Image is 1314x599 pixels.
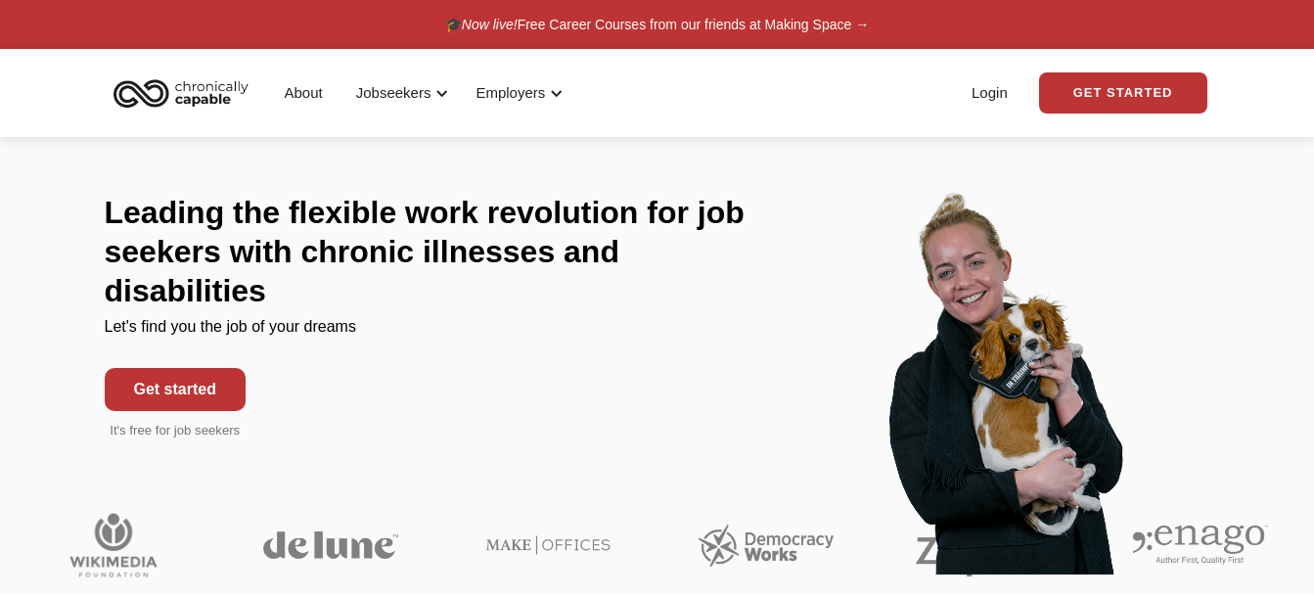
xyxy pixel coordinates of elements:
[1039,72,1207,114] a: Get Started
[105,368,246,411] a: Get started
[445,13,869,36] div: 🎓 Free Career Courses from our friends at Making Space →
[110,421,240,440] div: It's free for job seekers
[344,62,455,124] div: Jobseekers
[476,81,545,105] div: Employers
[356,81,431,105] div: Jobseekers
[108,71,254,115] img: Chronically Capable logo
[464,62,568,124] div: Employers
[273,62,335,124] a: About
[108,71,263,115] a: home
[960,62,1019,124] a: Login
[105,310,356,358] div: Let's find you the job of your dreams
[462,17,518,32] em: Now live!
[105,193,768,310] h1: Leading the flexible work revolution for job seekers with chronic illnesses and disabilities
